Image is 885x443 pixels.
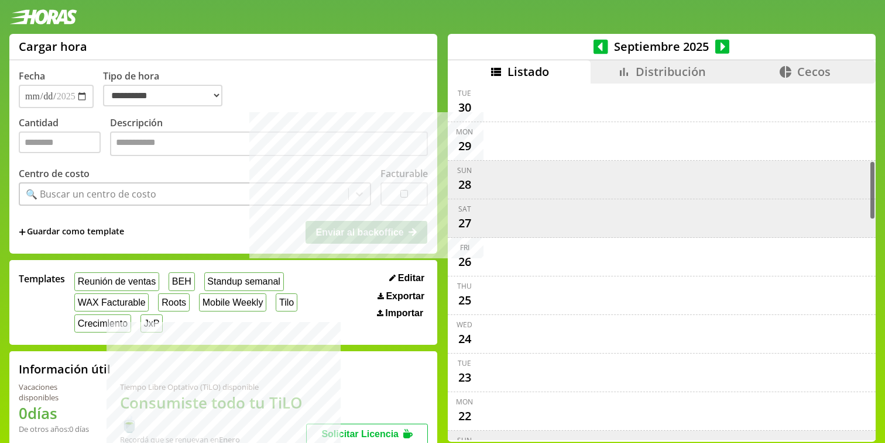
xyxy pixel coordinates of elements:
div: Tue [458,88,471,98]
h2: Información útil [19,361,111,377]
div: 28 [455,175,474,194]
div: 24 [455,330,474,348]
button: Reunión de ventas [74,272,159,290]
div: 🔍 Buscar un centro de costo [26,188,156,200]
div: Wed [457,320,472,330]
span: Listado [507,64,549,79]
span: Editar [398,273,424,283]
span: + [19,226,26,238]
div: Fri [460,243,469,252]
label: Descripción [110,116,428,159]
div: Sun [457,165,472,175]
label: Tipo de hora [103,70,232,108]
div: Mon [456,127,473,137]
div: Sat [458,204,471,214]
h1: Cargar hora [19,39,87,54]
div: Mon [456,397,473,407]
span: Cecos [797,64,831,79]
label: Fecha [19,70,45,82]
h1: 0 días [19,403,92,424]
span: Templates [19,272,65,285]
button: Tilo [276,293,297,312]
span: Septiembre 2025 [608,39,715,54]
span: Importar [385,308,423,319]
div: 29 [455,137,474,155]
div: De otros años: 0 días [19,424,92,434]
textarea: Descripción [110,131,428,156]
div: Thu [457,281,472,291]
img: logotipo [9,9,77,25]
button: Mobile Weekly [199,293,266,312]
label: Cantidad [19,116,110,159]
div: 30 [455,98,474,117]
div: Tue [458,358,471,368]
span: Exportar [386,291,424,302]
div: 26 [455,252,474,271]
label: Facturable [380,167,428,180]
h1: Consumiste todo tu TiLO 🍵 [120,392,307,434]
button: Crecimiento [74,314,131,333]
button: BEH [169,272,195,290]
button: Roots [158,293,189,312]
button: Exportar [374,290,428,302]
button: WAX Facturable [74,293,149,312]
span: Distribución [636,64,706,79]
button: JxP [140,314,163,333]
input: Cantidad [19,131,101,153]
div: 23 [455,368,474,387]
div: 27 [455,214,474,233]
div: 25 [455,291,474,310]
div: Tiempo Libre Optativo (TiLO) disponible [120,382,307,392]
span: +Guardar como template [19,226,124,238]
button: Standup semanal [204,272,284,290]
label: Centro de costo [19,167,90,180]
div: scrollable content [448,84,876,441]
button: Editar [386,272,428,284]
select: Tipo de hora [103,85,222,106]
div: Vacaciones disponibles [19,382,92,403]
div: 22 [455,407,474,425]
span: Solicitar Licencia [321,429,399,439]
